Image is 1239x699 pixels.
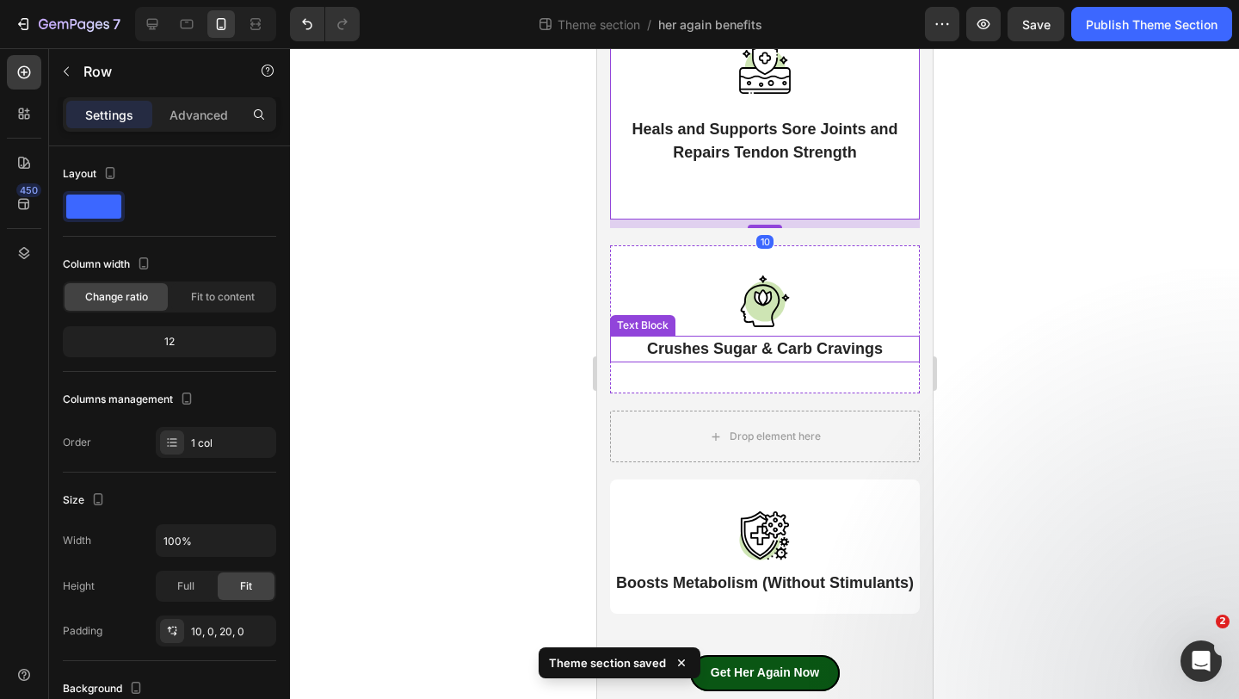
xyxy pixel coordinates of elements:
div: 10 [159,187,176,201]
p: Theme section saved [549,654,666,671]
p: Settings [85,106,133,124]
div: Size [63,489,108,512]
div: Rich Text Editor. Editing area: main [13,522,323,548]
span: Save [1022,17,1051,32]
span: her again benefits [658,15,762,34]
span: Fit to content [191,289,255,305]
div: Drop element here [133,381,224,395]
input: Auto [157,525,275,556]
span: Theme section [554,15,644,34]
img: Alt Image [142,227,194,279]
div: Publish Theme Section [1086,15,1217,34]
span: 2 [1216,615,1230,628]
div: Text Block [16,269,75,285]
div: 12 [66,330,273,354]
p: 7 [113,14,120,34]
button: <p><span style="background-color:rgba(51,51,51,0);color:#FFFFFF;">Get Her Again Now</span></p> [93,607,243,642]
div: Order [63,435,91,450]
span: Fit [240,578,252,594]
div: 1 col [191,436,272,451]
strong: Crushes Sugar & Carb Cravings [50,292,286,309]
div: Layout [63,163,120,186]
button: Publish Theme Section [1071,7,1232,41]
button: 7 [7,7,128,41]
div: Column width [63,253,154,276]
iframe: Design area [597,48,933,699]
div: Rich Text Editor. Editing area: main [13,68,323,118]
div: 10, 0, 20, 0 [191,624,272,640]
div: Columns management [63,388,197,411]
img: Alt Image [142,461,194,513]
div: Width [63,533,91,548]
strong: Boosts Metabolism (Without Stimulants) [19,526,317,543]
span: Get Her Again Now [114,617,222,631]
div: Undo/Redo [290,7,360,41]
strong: Heals and Supports Sore Joints and Repairs Tendon Strength [34,72,300,113]
div: Height [63,578,95,594]
span: / [647,15,651,34]
iframe: Intercom live chat [1180,640,1222,682]
span: Change ratio [85,289,148,305]
div: Padding [63,623,102,639]
p: Advanced [170,106,228,124]
button: Save [1008,7,1064,41]
p: Row [83,61,230,82]
div: 450 [16,183,41,197]
span: Full [177,578,194,594]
